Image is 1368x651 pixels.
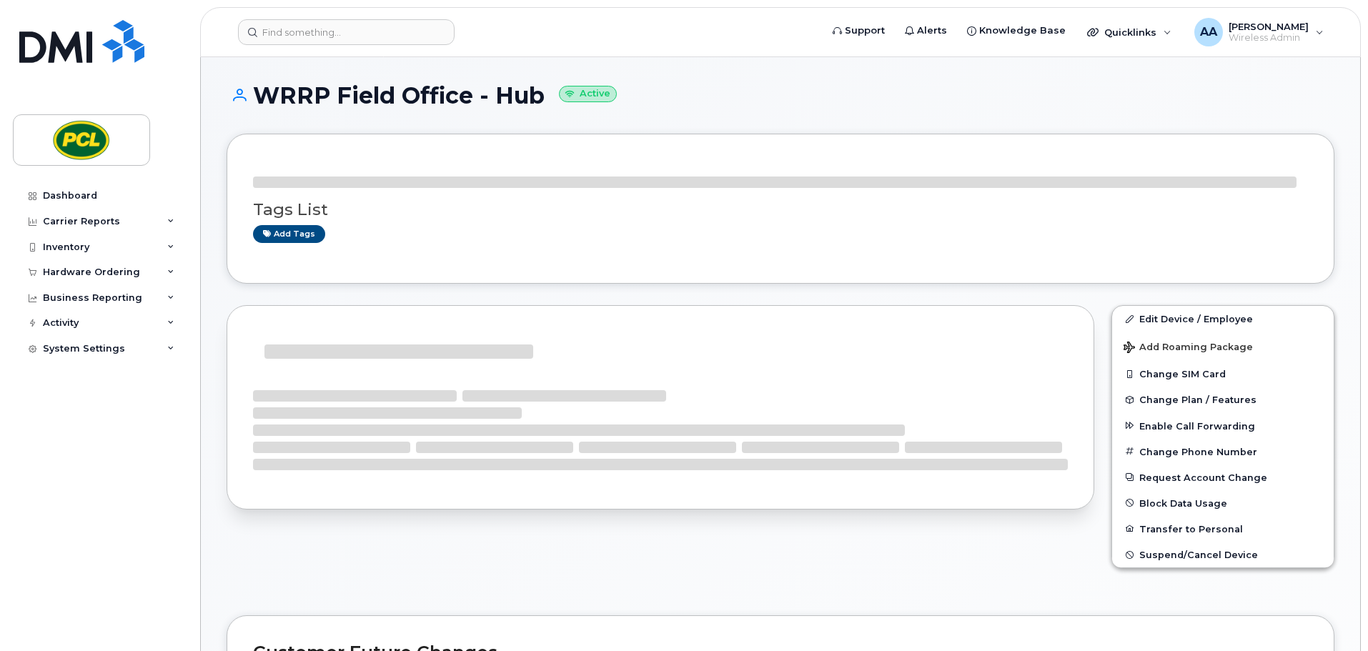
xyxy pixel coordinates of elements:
[253,201,1308,219] h3: Tags List
[1112,542,1334,567] button: Suspend/Cancel Device
[559,86,617,102] small: Active
[1112,306,1334,332] a: Edit Device / Employee
[1139,550,1258,560] span: Suspend/Cancel Device
[1112,439,1334,464] button: Change Phone Number
[1139,394,1257,405] span: Change Plan / Features
[1112,516,1334,542] button: Transfer to Personal
[1112,490,1334,516] button: Block Data Usage
[1124,342,1253,355] span: Add Roaming Package
[1112,413,1334,439] button: Enable Call Forwarding
[1112,387,1334,412] button: Change Plan / Features
[1139,420,1255,431] span: Enable Call Forwarding
[1112,332,1334,361] button: Add Roaming Package
[227,83,1334,108] h1: WRRP Field Office - Hub
[1112,361,1334,387] button: Change SIM Card
[1112,464,1334,490] button: Request Account Change
[253,225,325,243] a: Add tags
